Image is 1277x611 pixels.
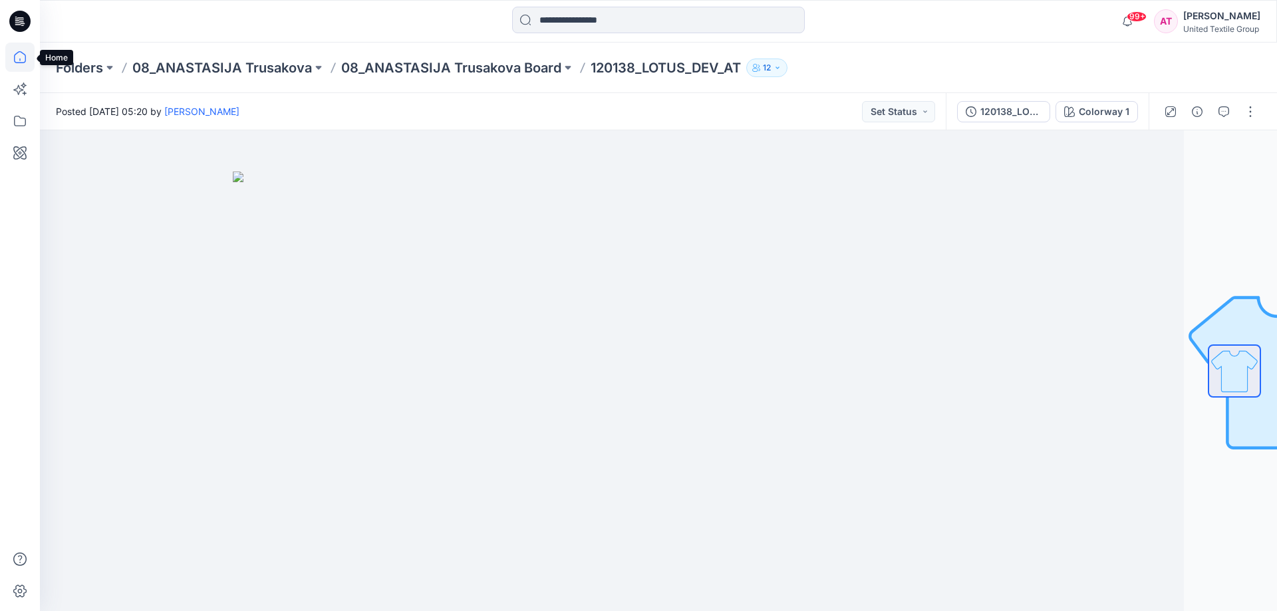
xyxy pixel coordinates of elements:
div: 120138_LOTUS_3DEV_RG [980,104,1042,119]
a: 08_ANASTASIJA Trusakova Board [341,59,561,77]
button: 12 [746,59,787,77]
p: 12 [763,61,771,75]
button: Colorway 1 [1056,101,1138,122]
span: 99+ [1127,11,1147,22]
a: [PERSON_NAME] [164,106,239,117]
span: Posted [DATE] 05:20 by [56,104,239,118]
div: United Textile Group [1183,24,1260,34]
a: Folders [56,59,103,77]
button: 120138_LOTUS_3DEV_RG [957,101,1050,122]
img: All colorways [1209,346,1260,396]
a: 08_ANASTASIJA Trusakova [132,59,312,77]
button: Details [1187,101,1208,122]
div: AT [1154,9,1178,33]
div: [PERSON_NAME] [1183,8,1260,24]
p: 120138_LOTUS_DEV_AT [591,59,741,77]
div: Colorway 1 [1079,104,1129,119]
